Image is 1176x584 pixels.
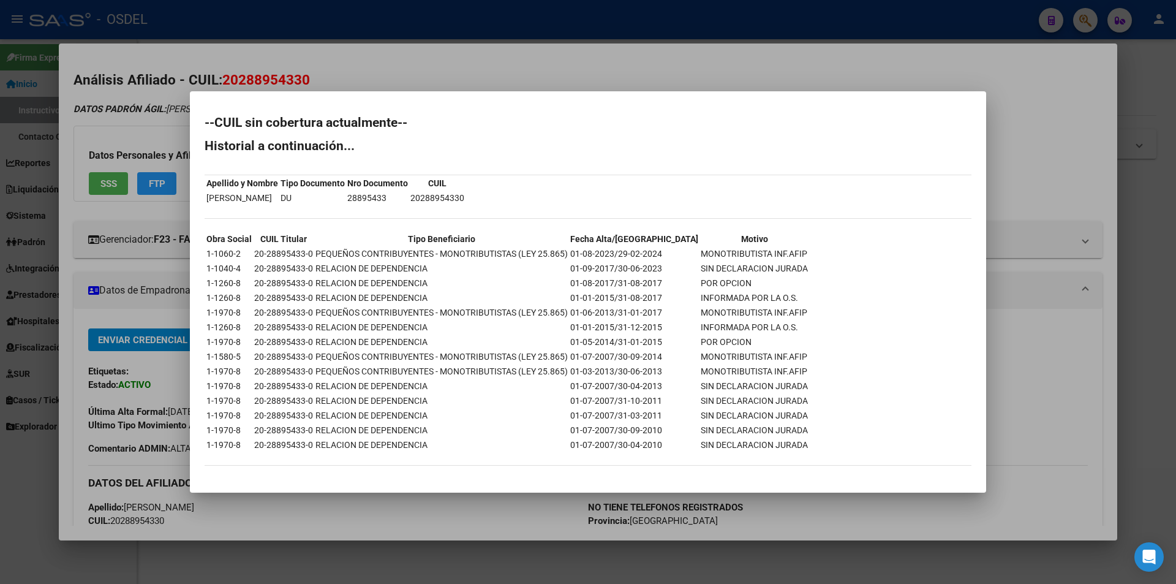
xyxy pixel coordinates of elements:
[347,191,409,205] td: 28895433
[570,394,699,408] td: 01-07-2007/31-10-2011
[570,423,699,437] td: 01-07-2007/30-09-2010
[280,176,345,190] th: Tipo Documento
[254,409,314,422] td: 20-28895433-0
[254,262,314,275] td: 20-28895433-0
[570,291,699,305] td: 01-01-2015/31-08-2017
[206,350,252,363] td: 1-1580-5
[347,176,409,190] th: Nro Documento
[206,262,252,275] td: 1-1040-4
[206,306,252,319] td: 1-1970-8
[1134,542,1164,572] div: Open Intercom Messenger
[570,247,699,260] td: 01-08-2023/29-02-2024
[700,335,809,349] td: POR OPCION
[315,306,568,319] td: PEQUEÑOS CONTRIBUYENTES - MONOTRIBUTISTAS (LEY 25.865)
[315,335,568,349] td: RELACION DE DEPENDENCIA
[700,394,809,408] td: SIN DECLARACION JURADA
[700,291,809,305] td: INFORMADA POR LA O.S.
[570,438,699,452] td: 01-07-2007/30-04-2010
[570,276,699,290] td: 01-08-2017/31-08-2017
[315,320,568,334] td: RELACION DE DEPENDENCIA
[700,247,809,260] td: MONOTRIBUTISTA INF.AFIP
[570,262,699,275] td: 01-09-2017/30-06-2023
[254,306,314,319] td: 20-28895433-0
[254,365,314,378] td: 20-28895433-0
[700,350,809,363] td: MONOTRIBUTISTA INF.AFIP
[206,232,252,246] th: Obra Social
[570,350,699,363] td: 01-07-2007/30-09-2014
[570,365,699,378] td: 01-03-2013/30-06-2013
[206,191,279,205] td: [PERSON_NAME]
[254,438,314,452] td: 20-28895433-0
[315,438,568,452] td: RELACION DE DEPENDENCIA
[570,379,699,393] td: 01-07-2007/30-04-2013
[315,379,568,393] td: RELACION DE DEPENDENCIA
[700,423,809,437] td: SIN DECLARACION JURADA
[206,423,252,437] td: 1-1970-8
[700,379,809,393] td: SIN DECLARACION JURADA
[315,276,568,290] td: RELACION DE DEPENDENCIA
[570,335,699,349] td: 01-05-2014/31-01-2015
[254,350,314,363] td: 20-28895433-0
[206,291,252,305] td: 1-1260-8
[315,232,568,246] th: Tipo Beneficiario
[315,350,568,363] td: PEQUEÑOS CONTRIBUYENTES - MONOTRIBUTISTAS (LEY 25.865)
[315,262,568,275] td: RELACION DE DEPENDENCIA
[254,394,314,408] td: 20-28895433-0
[254,276,314,290] td: 20-28895433-0
[410,176,465,190] th: CUIL
[570,306,699,319] td: 01-06-2013/31-01-2017
[410,191,465,205] td: 20288954330
[570,232,699,246] th: Fecha Alta/[GEOGRAPHIC_DATA]
[206,365,252,378] td: 1-1970-8
[206,394,252,408] td: 1-1970-8
[700,262,809,275] td: SIN DECLARACION JURADA
[254,232,314,246] th: CUIL Titular
[700,232,809,246] th: Motivo
[570,320,699,334] td: 01-01-2015/31-12-2015
[315,291,568,305] td: RELACION DE DEPENDENCIA
[206,176,279,190] th: Apellido y Nombre
[315,247,568,260] td: PEQUEÑOS CONTRIBUYENTES - MONOTRIBUTISTAS (LEY 25.865)
[206,409,252,422] td: 1-1970-8
[254,379,314,393] td: 20-28895433-0
[700,365,809,378] td: MONOTRIBUTISTA INF.AFIP
[206,320,252,334] td: 1-1260-8
[315,423,568,437] td: RELACION DE DEPENDENCIA
[315,409,568,422] td: RELACION DE DEPENDENCIA
[254,335,314,349] td: 20-28895433-0
[280,191,345,205] td: DU
[205,140,971,152] h2: Historial a continuación...
[206,379,252,393] td: 1-1970-8
[570,409,699,422] td: 01-07-2007/31-03-2011
[254,423,314,437] td: 20-28895433-0
[206,247,252,260] td: 1-1060-2
[206,276,252,290] td: 1-1260-8
[700,409,809,422] td: SIN DECLARACION JURADA
[700,306,809,319] td: MONOTRIBUTISTA INF.AFIP
[700,276,809,290] td: POR OPCION
[315,365,568,378] td: PEQUEÑOS CONTRIBUYENTES - MONOTRIBUTISTAS (LEY 25.865)
[700,320,809,334] td: INFORMADA POR LA O.S.
[254,320,314,334] td: 20-28895433-0
[700,438,809,452] td: SIN DECLARACION JURADA
[206,335,252,349] td: 1-1970-8
[254,291,314,305] td: 20-28895433-0
[254,247,314,260] td: 20-28895433-0
[315,394,568,408] td: RELACION DE DEPENDENCIA
[205,116,971,129] h2: --CUIL sin cobertura actualmente--
[206,438,252,452] td: 1-1970-8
